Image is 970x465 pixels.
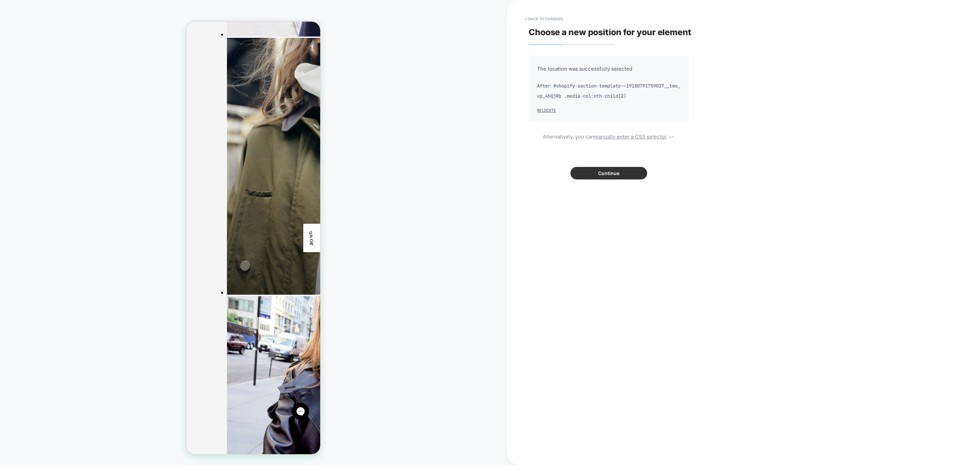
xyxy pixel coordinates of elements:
[537,108,556,113] button: Relocate
[123,210,128,223] span: 15% Off
[102,379,126,400] iframe: Gorgias live chat messenger
[529,132,689,140] span: Alternatively, you can
[529,27,691,37] span: Choose a new position for your element
[117,202,134,230] div: 15% Off
[537,64,681,74] span: The location was successfully selected
[522,14,566,24] button: < Back to changes
[594,133,667,140] u: manually enter a CSS selector
[570,167,647,179] button: Continue
[537,81,681,101] span: After #shopify-section-template--19180791759027__two_up_4hQjRb .media-col:nth-child(2)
